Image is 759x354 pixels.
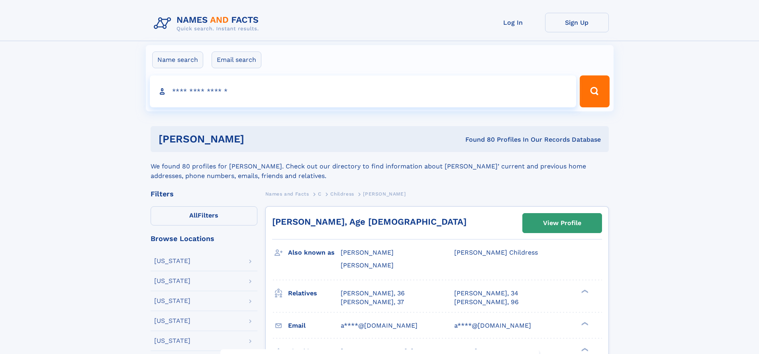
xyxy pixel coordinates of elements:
button: Search Button [580,75,609,107]
a: Childress [330,189,354,199]
span: Childress [330,191,354,197]
div: Filters [151,190,257,198]
span: All [189,212,198,219]
div: View Profile [543,214,581,232]
label: Filters [151,206,257,225]
div: [US_STATE] [154,298,190,304]
div: ❯ [579,321,589,326]
div: We found 80 profiles for [PERSON_NAME]. Check out our directory to find information about [PERSON... [151,152,609,181]
div: Browse Locations [151,235,257,242]
a: C [318,189,322,199]
div: ❯ [579,347,589,352]
h3: Email [288,319,341,332]
a: [PERSON_NAME], Age [DEMOGRAPHIC_DATA] [272,217,467,227]
label: Name search [152,51,203,68]
a: Log In [481,13,545,32]
h3: Also known as [288,246,341,259]
span: [PERSON_NAME] Childress [454,249,538,256]
input: search input [150,75,577,107]
img: Logo Names and Facts [151,13,265,34]
div: Found 80 Profiles In Our Records Database [355,135,601,144]
div: [US_STATE] [154,338,190,344]
span: [PERSON_NAME] [341,249,394,256]
a: [PERSON_NAME], 96 [454,298,519,307]
label: Email search [212,51,261,68]
span: [PERSON_NAME] [363,191,406,197]
div: ❯ [579,289,589,294]
span: [PERSON_NAME] [341,261,394,269]
a: [PERSON_NAME], 34 [454,289,518,298]
a: Sign Up [545,13,609,32]
div: [US_STATE] [154,278,190,284]
a: Names and Facts [265,189,309,199]
div: [US_STATE] [154,318,190,324]
a: View Profile [523,214,602,233]
h3: Relatives [288,287,341,300]
a: [PERSON_NAME], 36 [341,289,405,298]
div: [US_STATE] [154,258,190,264]
h1: [PERSON_NAME] [159,134,355,144]
span: C [318,191,322,197]
a: [PERSON_NAME], 37 [341,298,404,307]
